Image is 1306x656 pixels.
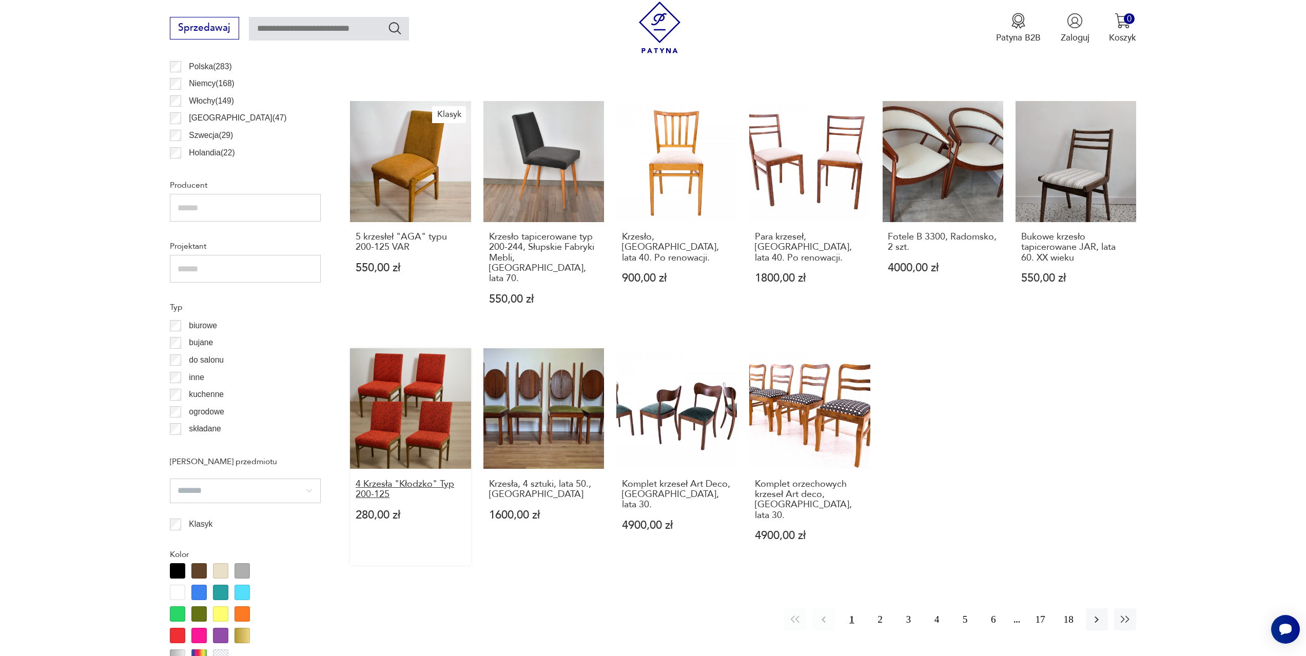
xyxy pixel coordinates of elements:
[749,101,870,328] a: Para krzeseł, Polska, lata 40. Po renowacji.Para krzeseł, [GEOGRAPHIC_DATA], lata 40. Po renowacj...
[1124,13,1135,24] div: 0
[954,608,976,630] button: 5
[996,32,1041,44] p: Patyna B2B
[189,422,221,435] p: składane
[189,371,204,384] p: inne
[387,21,402,35] button: Szukaj
[1061,32,1089,44] p: Zaloguj
[1029,608,1051,630] button: 17
[996,13,1041,44] button: Patyna B2B
[489,232,599,284] h3: Krzesło tapicerowane typ 200-244, Słupskie Fabryki Mebli, [GEOGRAPHIC_DATA], lata 70.
[170,25,239,33] a: Sprzedawaj
[883,101,1003,328] a: Fotele B 3300, Radomsko, 2 szt.Fotele B 3300, Radomsko, 2 szt.4000,00 zł
[1109,32,1136,44] p: Koszyk
[189,440,214,453] p: taboret
[755,530,865,541] p: 4900,00 zł
[350,348,471,565] a: 4 Krzesła "Kłodzko" Typ 200-1254 Krzesła "Kłodzko" Typ 200-125280,00 zł
[755,273,865,284] p: 1800,00 zł
[356,232,465,253] h3: 5 krzesłeł "AGA" typu 200-125 VAR
[982,608,1004,630] button: 6
[1016,101,1136,328] a: Bukowe krzesło tapicerowane JAR, lata 60. XX wiekuBukowe krzesło tapicerowane JAR, lata 60. XX wi...
[1115,13,1130,29] img: Ikona koszyka
[189,388,224,401] p: kuchenne
[622,479,732,510] h3: Komplet krzeseł Art Deco, [GEOGRAPHIC_DATA], lata 30.
[489,479,599,500] h3: Krzesła, 4 sztuki, lata 50., [GEOGRAPHIC_DATA]
[869,608,891,630] button: 2
[1067,13,1083,29] img: Ikonka użytkownika
[489,510,599,521] p: 1600,00 zł
[350,101,471,328] a: Klasyk5 krzesłeł "AGA" typu 200-125 VAR5 krzesłeł "AGA" typu 200-125 VAR550,00 zł
[483,348,604,565] a: Krzesła, 4 sztuki, lata 50., PolskaKrzesła, 4 sztuki, lata 50., [GEOGRAPHIC_DATA]1600,00 zł
[755,479,865,521] h3: Komplet orzechowych krzeseł Art deco, [GEOGRAPHIC_DATA], lata 30.
[189,336,213,349] p: bujane
[356,479,465,500] h3: 4 Krzesła "Kłodzko" Typ 200-125
[170,17,239,39] button: Sprzedawaj
[996,13,1041,44] a: Ikona medaluPatyna B2B
[841,608,863,630] button: 1
[189,77,234,90] p: Niemcy ( 168 )
[616,101,737,328] a: Krzesło, Polska, lata 40. Po renowacji.Krzesło, [GEOGRAPHIC_DATA], lata 40. Po renowacji.900,00 zł
[1021,232,1131,263] h3: Bukowe krzesło tapicerowane JAR, lata 60. XX wieku
[356,263,465,273] p: 550,00 zł
[622,520,732,531] p: 4900,00 zł
[1021,273,1131,284] p: 550,00 zł
[749,348,870,565] a: Komplet orzechowych krzeseł Art deco, Polska, lata 30.Komplet orzechowych krzeseł Art deco, [GEOG...
[1271,615,1300,644] iframe: Smartsupp widget button
[189,129,233,142] p: Szwecja ( 29 )
[189,319,217,332] p: biurowe
[189,353,224,367] p: do salonu
[616,348,737,565] a: Komplet krzeseł Art Deco, Polska, lata 30.Komplet krzeseł Art Deco, [GEOGRAPHIC_DATA], lata 30.49...
[888,263,998,273] p: 4000,00 zł
[170,240,321,253] p: Projektant
[189,163,230,176] p: Czechy ( 20 )
[1109,13,1136,44] button: 0Koszyk
[356,510,465,521] p: 280,00 zł
[189,405,224,419] p: ogrodowe
[898,608,920,630] button: 3
[189,111,286,125] p: [GEOGRAPHIC_DATA] ( 47 )
[189,60,231,73] p: Polska ( 283 )
[1058,608,1080,630] button: 18
[1010,13,1026,29] img: Ikona medalu
[1061,13,1089,44] button: Zaloguj
[170,178,321,192] p: Producent
[483,101,604,328] a: Krzesło tapicerowane typ 200-244, Słupskie Fabryki Mebli, Polska, lata 70.Krzesło tapicerowane ty...
[622,232,732,263] h3: Krzesło, [GEOGRAPHIC_DATA], lata 40. Po renowacji.
[622,273,732,284] p: 900,00 zł
[170,301,321,314] p: Typ
[170,455,321,468] p: [PERSON_NAME] przedmiotu
[634,2,686,53] img: Patyna - sklep z meblami i dekoracjami vintage
[888,232,998,253] h3: Fotele B 3300, Radomsko, 2 szt.
[189,94,234,108] p: Włochy ( 149 )
[189,518,212,531] p: Klasyk
[189,146,235,160] p: Holandia ( 22 )
[170,548,321,561] p: Kolor
[755,232,865,263] h3: Para krzeseł, [GEOGRAPHIC_DATA], lata 40. Po renowacji.
[926,608,948,630] button: 4
[489,294,599,305] p: 550,00 zł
